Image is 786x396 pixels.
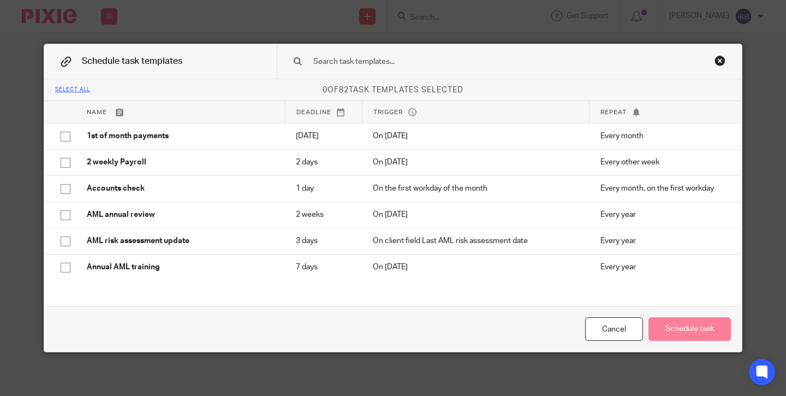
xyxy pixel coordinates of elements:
p: Repeat [600,108,725,117]
span: 0 [323,86,327,94]
p: 7 days [296,262,351,273]
span: Schedule task templates [82,57,182,66]
p: On [DATE] [373,157,579,168]
p: On [DATE] [373,131,579,141]
p: [DATE] [296,131,351,141]
p: Annual AML training [87,262,274,273]
p: 2 weekly Payroll [87,157,274,168]
p: AML risk assessment update [87,235,274,246]
p: 3 days [296,235,351,246]
p: Every year [600,262,725,273]
input: Search task templates... [312,56,672,68]
p: On client field Last AML risk assessment date [373,235,579,246]
p: Accounts check [87,183,274,194]
p: 2 weeks [296,209,351,220]
p: Every month, on the first workday [600,183,725,194]
p: Every year [600,235,725,246]
p: 1 day [296,183,351,194]
p: Every other week [600,157,725,168]
div: Close this dialog window [714,55,725,66]
p: Every year [600,209,725,220]
span: 82 [339,86,349,94]
button: Schedule task [648,317,731,341]
p: Every month [600,131,725,141]
p: of task templates selected [44,85,742,96]
span: Name [87,109,107,115]
p: 2 days [296,157,351,168]
div: Select all [55,87,90,93]
p: On [DATE] [373,209,579,220]
div: Cancel [585,317,643,341]
p: On [DATE] [373,262,579,273]
p: AML annual review [87,209,274,220]
p: On the first workday of the month [373,183,579,194]
p: Deadline [296,108,351,117]
p: 1st of month payments [87,131,274,141]
p: Trigger [373,108,579,117]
